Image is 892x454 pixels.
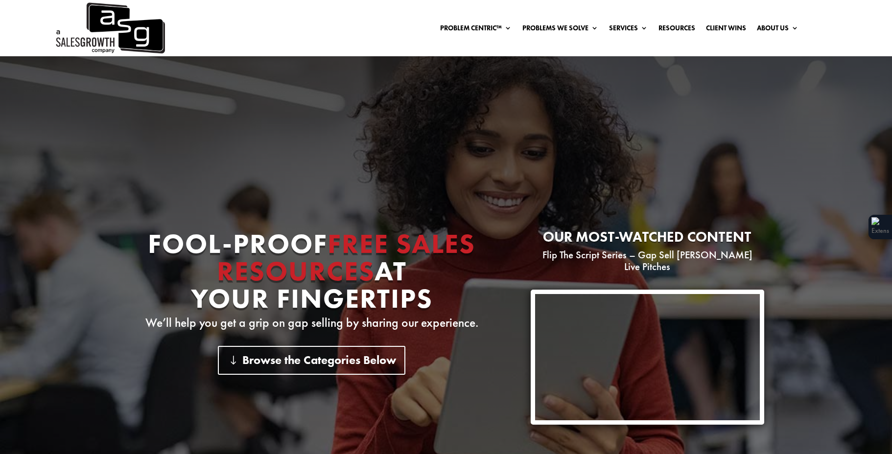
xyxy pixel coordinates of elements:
[871,217,889,237] img: Extension Icon
[217,226,476,289] span: Free Sales Resources
[128,230,495,317] h1: Fool-proof At Your Fingertips
[218,346,405,375] a: Browse the Categories Below
[531,249,764,272] p: Flip The Script Series – Gap Sell [PERSON_NAME] Live Pitches
[128,317,495,329] p: We’ll help you get a grip on gap selling by sharing our experience.
[531,230,764,249] h2: Our most-watched content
